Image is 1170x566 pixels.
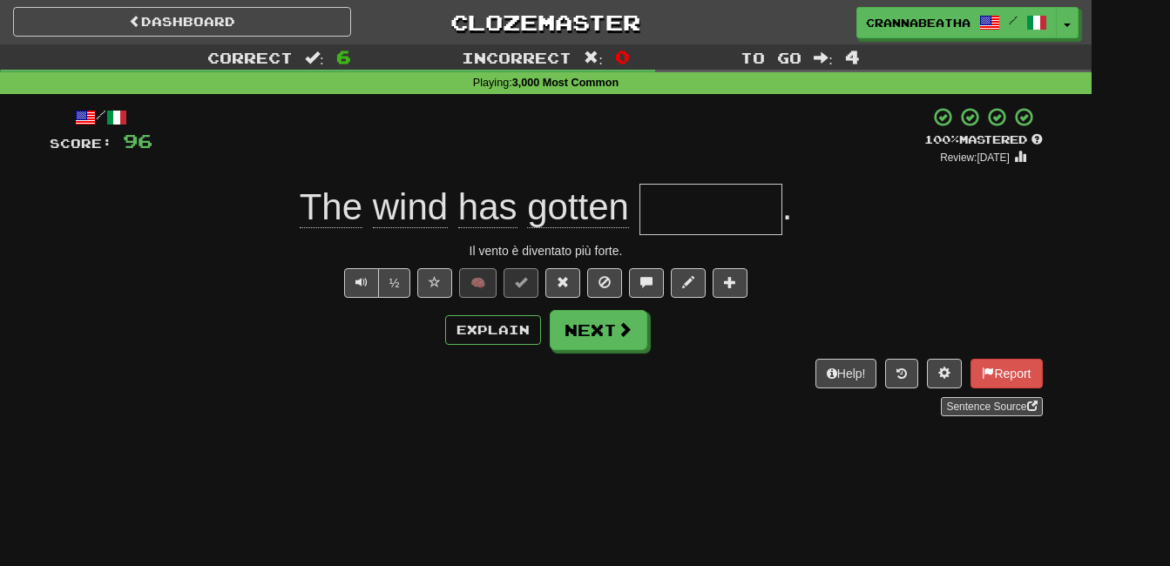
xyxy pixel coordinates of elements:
span: crannabeatha [866,15,970,30]
button: Reset to 0% Mastered (alt+r) [545,268,580,298]
a: Clozemaster [377,7,715,37]
button: 🧠 [459,268,497,298]
span: : [584,51,603,65]
span: The [300,186,362,228]
span: 4 [845,46,860,67]
button: Favorite sentence (alt+f) [417,268,452,298]
span: 96 [123,130,152,152]
span: : [814,51,833,65]
a: crannabeatha / [856,7,1057,38]
a: Dashboard [13,7,351,37]
button: Set this sentence to 100% Mastered (alt+m) [504,268,538,298]
span: 0 [615,46,630,67]
button: ½ [378,268,411,298]
span: gotten [527,186,629,228]
a: Sentence Source [941,397,1042,416]
span: has [458,186,517,228]
span: . [782,186,793,227]
button: Help! [815,359,877,388]
button: Add to collection (alt+a) [713,268,747,298]
strong: 3,000 Most Common [512,77,619,89]
button: Ignore sentence (alt+i) [587,268,622,298]
span: Incorrect [462,49,571,66]
button: Round history (alt+y) [885,359,918,388]
button: Next [550,310,647,350]
span: Correct [207,49,293,66]
button: Report [970,359,1042,388]
div: / [50,106,152,128]
span: / [1009,14,1018,26]
span: : [305,51,324,65]
span: To go [741,49,801,66]
button: Edit sentence (alt+d) [671,268,706,298]
span: 6 [336,46,351,67]
div: Text-to-speech controls [341,268,411,298]
span: wind [373,186,448,228]
small: Review: [DATE] [940,152,1010,164]
span: Score: [50,136,112,151]
button: Discuss sentence (alt+u) [629,268,664,298]
span: 100 % [924,132,959,146]
div: Il vento è diventato più forte. [50,242,1043,259]
button: Play sentence audio (ctl+space) [344,268,379,298]
div: Mastered [924,132,1043,148]
button: Explain [445,315,541,345]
